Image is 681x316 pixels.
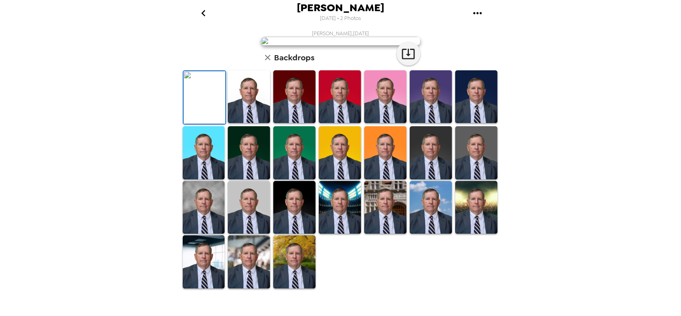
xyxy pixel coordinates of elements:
[297,2,384,13] span: [PERSON_NAME]
[320,13,361,24] span: [DATE] • 2 Photos
[184,71,226,124] img: Original
[274,51,315,64] h6: Backdrops
[312,30,369,37] span: [PERSON_NAME] , [DATE]
[261,37,420,46] img: user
